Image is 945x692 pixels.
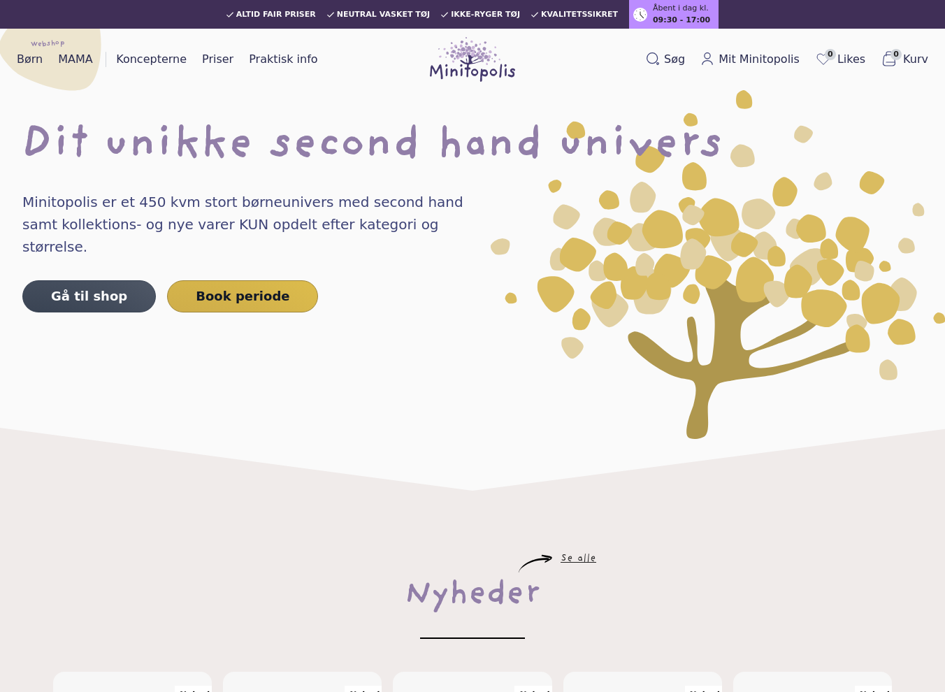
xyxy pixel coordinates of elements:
[110,48,192,71] a: Koncepterne
[825,49,836,60] span: 0
[903,51,928,68] span: Kurv
[22,280,156,312] a: Gå til shop
[196,48,239,71] a: Priser
[695,48,805,71] a: Mit Minitopolis
[809,48,871,71] a: 0Likes
[52,48,99,71] a: MAMA
[22,124,923,168] h1: Dit unikke second hand univers
[653,3,709,15] span: Åbent i dag kl.
[236,10,316,19] span: Altid fair priser
[719,51,800,68] span: Mit Minitopolis
[541,10,618,19] span: Kvalitetssikret
[11,48,48,71] a: Børn
[653,15,710,27] span: 09:30 - 17:00
[640,48,691,71] button: Søg
[430,37,515,82] img: Minitopolis logo
[337,10,431,19] span: Neutral vasket tøj
[22,191,492,258] h4: Minitopolis er et 450 kvm stort børneunivers med second hand samt kollektions- og nye varer KUN o...
[405,573,540,618] div: Nyheder
[875,48,934,71] button: 0Kurv
[451,10,520,19] span: Ikke-ryger tøj
[491,90,945,439] img: Minitopolis' logo som et gul blomst
[243,48,323,71] a: Praktisk info
[890,49,902,60] span: 0
[167,280,318,312] a: Book periode
[664,51,685,68] span: Søg
[561,555,596,563] a: Se alle
[837,51,865,68] span: Likes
